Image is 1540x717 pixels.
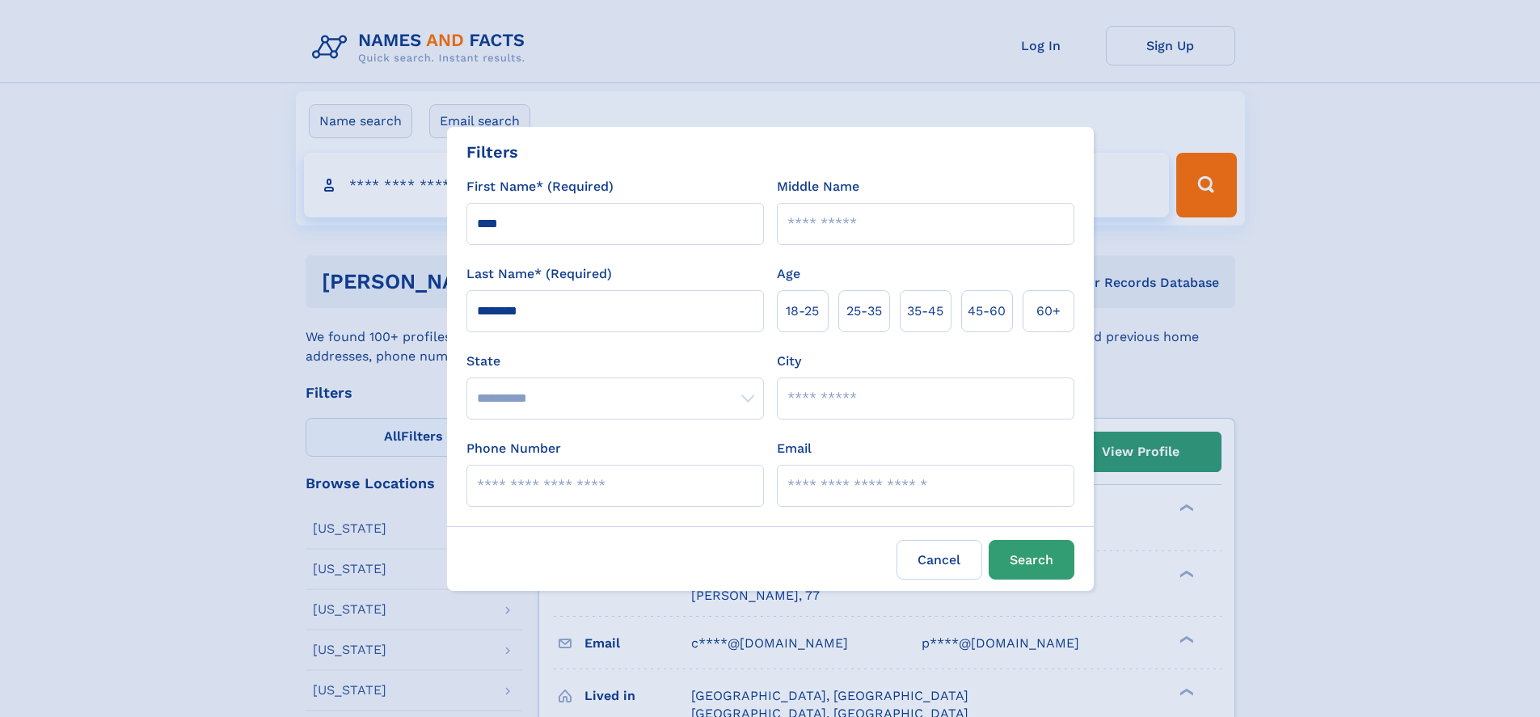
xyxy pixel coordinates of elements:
label: Age [777,264,800,284]
span: 35‑45 [907,302,943,321]
span: 18‑25 [786,302,819,321]
span: 45‑60 [968,302,1006,321]
button: Search [989,540,1074,580]
label: Phone Number [466,439,561,458]
label: Last Name* (Required) [466,264,612,284]
span: 60+ [1036,302,1061,321]
label: Cancel [897,540,982,580]
label: State [466,352,764,371]
label: First Name* (Required) [466,177,614,196]
label: Email [777,439,812,458]
div: Filters [466,140,518,164]
span: 25‑35 [846,302,882,321]
label: City [777,352,801,371]
label: Middle Name [777,177,859,196]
